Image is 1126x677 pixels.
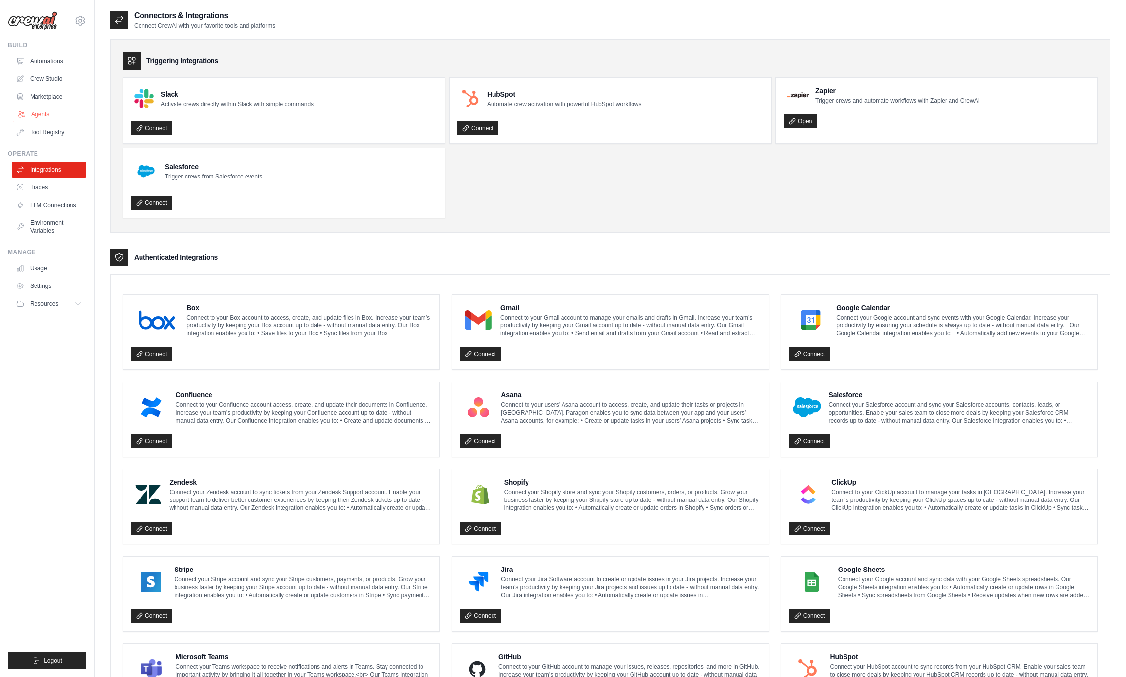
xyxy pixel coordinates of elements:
h4: Box [186,303,431,313]
img: Jira Logo [463,572,494,592]
a: Crew Studio [12,71,86,87]
a: Connect [789,609,830,623]
h2: Connectors & Integrations [134,10,275,22]
a: Connect [131,196,172,210]
h3: Triggering Integrations [146,56,218,66]
img: Google Calendar Logo [792,310,830,330]
h4: Slack [161,89,314,99]
a: Connect [460,434,501,448]
a: Connect [131,347,172,361]
p: Connect your Salesforce account and sync your Salesforce accounts, contacts, leads, or opportunit... [829,401,1090,425]
h4: Google Calendar [836,303,1090,313]
h4: Google Sheets [838,565,1090,574]
p: Connect your Google account and sync events with your Google Calendar. Increase your productivity... [836,314,1090,337]
p: Connect your Google account and sync data with your Google Sheets spreadsheets. Our Google Sheets... [838,575,1090,599]
h4: Gmail [500,303,761,313]
p: Connect your Jira Software account to create or update issues in your Jira projects. Increase you... [501,575,761,599]
a: Connect [131,121,172,135]
button: Logout [8,652,86,669]
p: Connect to your Gmail account to manage your emails and drafts in Gmail. Increase your team’s pro... [500,314,761,337]
img: Stripe Logo [134,572,168,592]
p: Activate crews directly within Slack with simple commands [161,100,314,108]
a: Connect [131,522,172,535]
p: Connect to your Box account to access, create, and update files in Box. Increase your team’s prod... [186,314,431,337]
h4: Jira [501,565,761,574]
a: Environment Variables [12,215,86,239]
p: Connect to your users’ Asana account to access, create, and update their tasks or projects in [GE... [501,401,760,425]
p: Connect CrewAI with your favorite tools and platforms [134,22,275,30]
a: Connect [789,522,830,535]
img: Logo [8,11,57,30]
p: Trigger crews and automate workflows with Zapier and CrewAI [815,97,980,105]
img: Salesforce Logo [134,159,158,183]
a: Settings [12,278,86,294]
span: Logout [44,657,62,665]
a: Traces [12,179,86,195]
a: Connect [457,121,498,135]
h4: Zendesk [169,477,431,487]
p: Trigger crews from Salesforce events [165,173,262,180]
h4: Shopify [504,477,761,487]
img: Confluence Logo [134,397,169,417]
h4: Confluence [176,390,431,400]
a: LLM Connections [12,197,86,213]
img: Slack Logo [134,89,154,108]
p: Connect your Shopify store and sync your Shopify customers, orders, or products. Grow your busine... [504,488,761,512]
img: Google Sheets Logo [792,572,831,592]
a: Connect [131,434,172,448]
a: Connect [131,609,172,623]
h4: Zapier [815,86,980,96]
img: Zendesk Logo [134,485,162,504]
a: Usage [12,260,86,276]
a: Integrations [12,162,86,178]
a: Connect [460,347,501,361]
h4: Microsoft Teams [176,652,431,662]
p: Automate crew activation with powerful HubSpot workflows [487,100,641,108]
a: Connect [789,347,830,361]
a: Connect [460,522,501,535]
img: ClickUp Logo [792,485,825,504]
button: Resources [12,296,86,312]
a: Connect [460,609,501,623]
img: Box Logo [134,310,179,330]
img: Shopify Logo [463,485,497,504]
h4: Salesforce [829,390,1090,400]
a: Agents [13,107,87,122]
span: Resources [30,300,58,308]
div: Build [8,41,86,49]
img: Salesforce Logo [792,397,822,417]
h4: HubSpot [830,652,1090,662]
img: Zapier Logo [787,92,809,98]
a: Marketplace [12,89,86,105]
div: Manage [8,249,86,256]
h4: GitHub [498,652,761,662]
h4: Salesforce [165,162,262,172]
a: Tool Registry [12,124,86,140]
h4: HubSpot [487,89,641,99]
a: Connect [789,434,830,448]
img: HubSpot Logo [460,89,480,108]
h3: Authenticated Integrations [134,252,218,262]
h4: ClickUp [831,477,1090,487]
img: Asana Logo [463,397,494,417]
h4: Stripe [175,565,432,574]
a: Automations [12,53,86,69]
p: Connect your Stripe account and sync your Stripe customers, payments, or products. Grow your busi... [175,575,432,599]
div: Operate [8,150,86,158]
img: Gmail Logo [463,310,493,330]
a: Open [784,114,817,128]
p: Connect to your ClickUp account to manage your tasks in [GEOGRAPHIC_DATA]. Increase your team’s p... [831,488,1090,512]
h4: Asana [501,390,760,400]
p: Connect to your Confluence account access, create, and update their documents in Confluence. Incr... [176,401,431,425]
p: Connect your Zendesk account to sync tickets from your Zendesk Support account. Enable your suppo... [169,488,431,512]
